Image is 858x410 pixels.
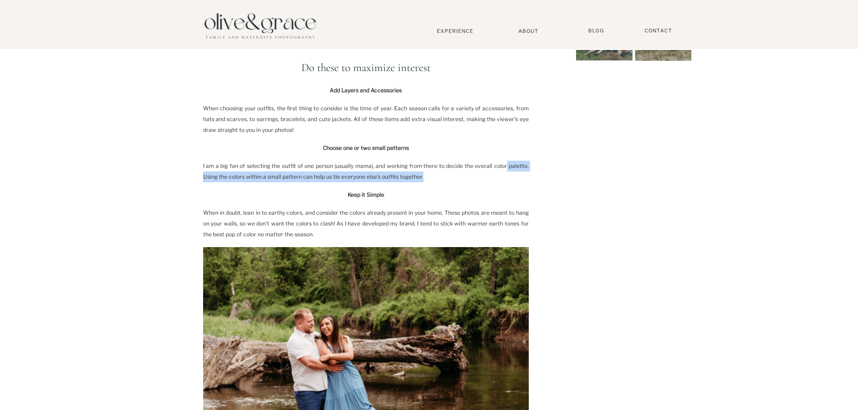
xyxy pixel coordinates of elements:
a: About [515,28,542,34]
h2: Do these to maximize interest [203,61,529,74]
a: Local Love [579,26,629,34]
p: When choosing your outfits, the first thing to consider is the time of year. Each season calls fo... [203,103,529,135]
a: BLOG [585,27,608,34]
a: Experience [426,28,485,34]
a: Are you looking for a Family Photographer? Click to learn more about the Olive and Grace Photo Ex... [203,15,529,36]
strong: Keep it Simple [348,191,384,198]
p: I am a big fan of selecting the outfit of one person (usually mama), and working from there to de... [203,161,529,182]
strong: Add Layers and Accessories [330,87,402,94]
strong: Choose one or two small patterns [323,144,409,151]
h2: Lifestyle Photo Session Style Tips [203,36,529,50]
p: When in doubt, lean in to earthy colors, and consider the colors already present in your home. Th... [203,207,529,240]
a: Resources [638,26,688,34]
a: Contact [640,27,676,34]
